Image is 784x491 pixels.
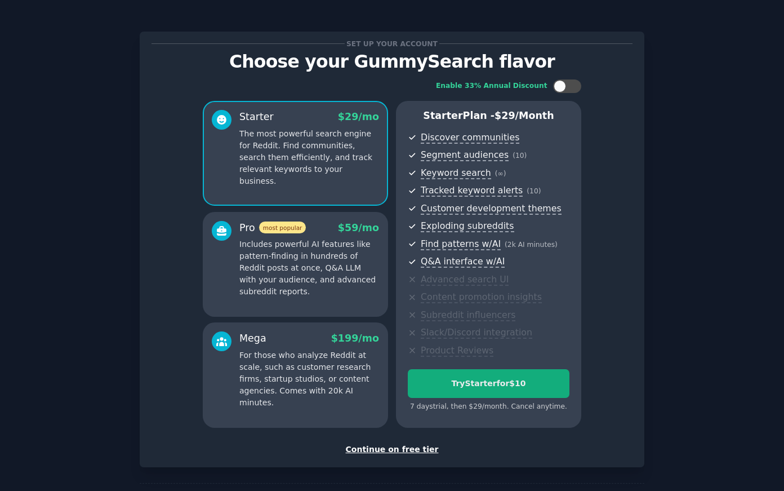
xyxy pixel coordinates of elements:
[421,149,509,161] span: Segment audiences
[331,333,379,344] span: $ 199 /mo
[408,369,569,398] button: TryStarterfor$10
[345,38,440,50] span: Set up your account
[239,128,379,187] p: The most powerful search engine for Reddit. Find communities, search them efficiently, and track ...
[421,256,505,268] span: Q&A interface w/AI
[152,444,632,455] div: Continue on free tier
[421,203,562,215] span: Customer development themes
[421,309,515,321] span: Subreddit influencers
[239,238,379,298] p: Includes powerful AI features like pattern-finding in hundreds of Reddit posts at once, Q&A LLM w...
[421,132,519,144] span: Discover communities
[408,378,569,390] div: Try Starter for $10
[527,187,541,195] span: ( 10 )
[239,110,274,124] div: Starter
[421,274,509,286] span: Advanced search UI
[239,350,379,409] p: For those who analyze Reddit at scale, such as customer research firms, startup studios, or conte...
[421,238,501,250] span: Find patterns w/AI
[436,81,547,91] div: Enable 33% Annual Discount
[421,291,542,303] span: Content promotion insights
[505,241,558,249] span: ( 2k AI minutes )
[421,327,532,339] span: Slack/Discord integration
[259,222,306,233] span: most popular
[513,152,527,160] span: ( 10 )
[495,110,554,121] span: $ 29 /month
[239,331,266,346] div: Mega
[338,111,379,122] span: $ 29 /mo
[495,170,506,178] span: ( ∞ )
[421,345,493,357] span: Product Reviews
[421,185,523,197] span: Tracked keyword alerts
[408,109,569,123] p: Starter Plan -
[152,52,632,72] p: Choose your GummySearch flavor
[421,220,514,232] span: Exploding subreddits
[408,402,569,412] div: 7 days trial, then $ 29 /month . Cancel anytime.
[338,222,379,233] span: $ 59 /mo
[239,221,306,235] div: Pro
[421,167,491,179] span: Keyword search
